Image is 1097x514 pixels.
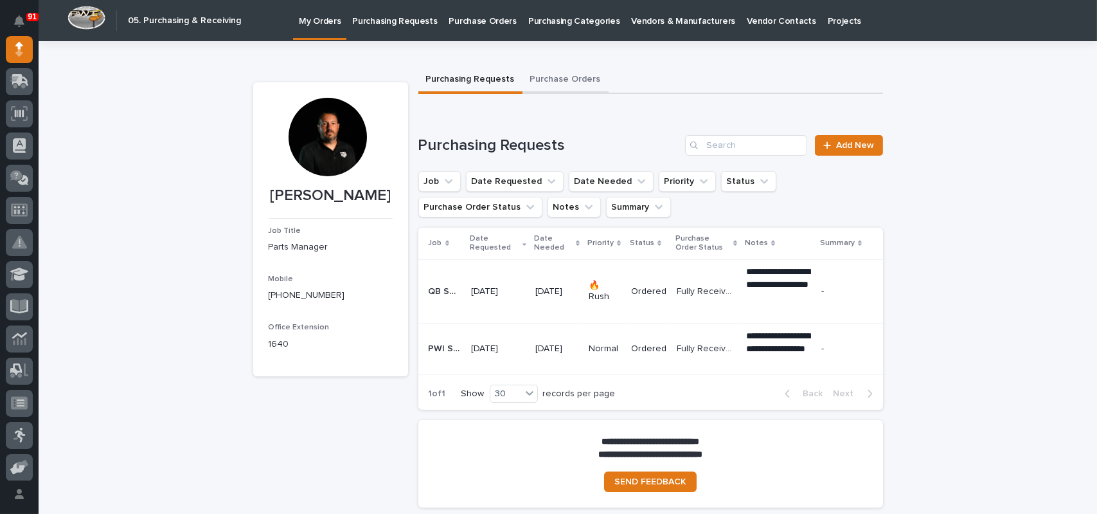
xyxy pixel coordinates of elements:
[821,344,862,354] p: -
[418,197,542,217] button: Purchase Order Status
[418,67,522,94] button: Purchasing Requests
[269,324,330,331] span: Office Extension
[796,388,823,399] span: Back
[429,284,463,297] p: QB Sale
[269,291,345,300] a: [PHONE_NUMBER]
[471,344,525,354] p: [DATE]
[569,171,654,192] button: Date Needed
[837,141,875,150] span: Add New
[685,135,807,156] input: Search
[418,324,883,375] tr: PWI StockPWI Stock [DATE][DATE]NormalOrderedFully ReceivedFully Received **** **** **** **** ****...
[429,236,442,250] p: Job
[631,344,666,354] p: Ordered
[535,286,578,297] p: [DATE]
[548,197,601,217] button: Notes
[677,284,738,297] p: Fully Received
[630,236,654,250] p: Status
[269,227,301,235] span: Job Title
[815,135,882,156] a: Add New
[269,275,294,283] span: Mobile
[6,8,33,35] button: Notifications
[631,286,666,297] p: Ordered
[471,286,525,297] p: [DATE]
[466,171,564,192] button: Date Requested
[543,389,616,399] p: records per page
[834,388,862,399] span: Next
[418,136,681,155] h1: Purchasing Requests
[659,171,716,192] button: Priority
[587,236,614,250] p: Priority
[429,341,463,354] p: PWI Stock
[589,280,621,302] p: 🔥 Rush
[269,187,393,205] p: [PERSON_NAME]
[522,67,609,94] button: Purchase Orders
[745,236,768,250] p: Notes
[269,338,393,351] p: 1640
[128,15,241,26] h2: 05. Purchasing & Receiving
[269,241,393,254] p: Parts Manager
[67,6,105,30] img: Workspace Logo
[606,197,671,217] button: Summary
[675,232,730,255] p: Purchase Order Status
[490,387,521,401] div: 30
[28,12,37,21] p: 91
[677,341,738,354] p: Fully Received
[774,388,828,399] button: Back
[418,378,456,410] p: 1 of 1
[828,388,883,399] button: Next
[16,15,33,36] div: Notifications91
[534,232,573,255] p: Date Needed
[589,344,621,354] p: Normal
[820,236,855,250] p: Summary
[604,472,697,492] a: SEND FEEDBACK
[721,171,776,192] button: Status
[821,286,862,297] p: -
[470,232,519,255] p: Date Requested
[614,477,686,486] span: SEND FEEDBACK
[535,344,578,354] p: [DATE]
[418,171,461,192] button: Job
[461,389,485,399] p: Show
